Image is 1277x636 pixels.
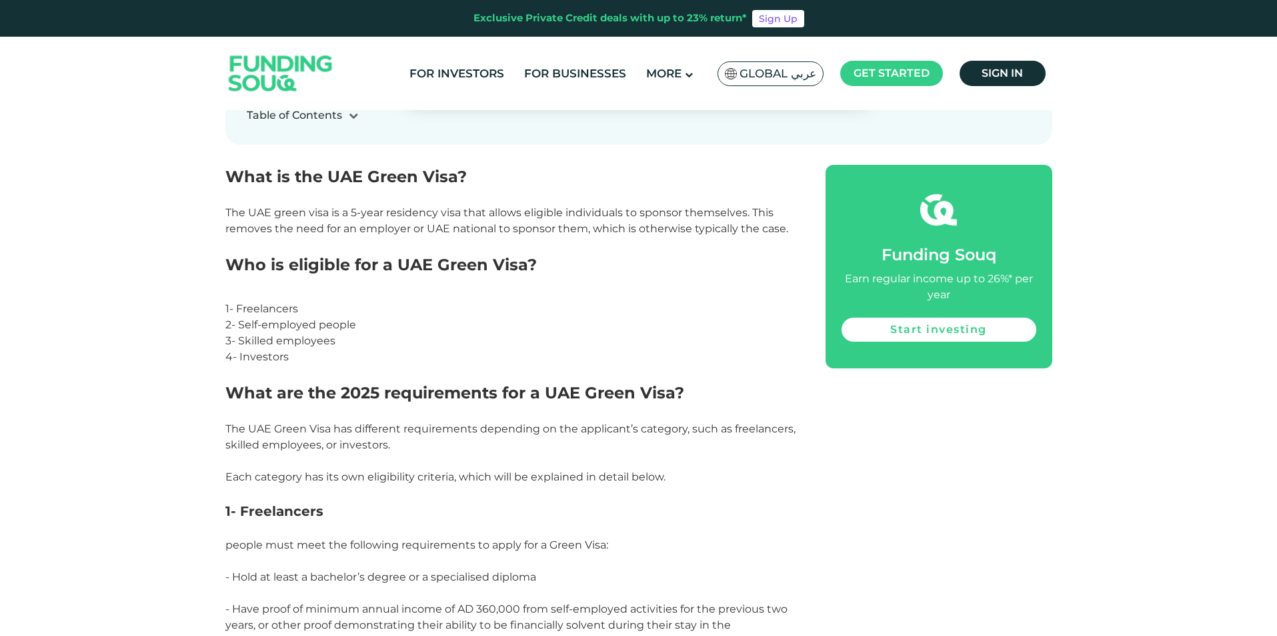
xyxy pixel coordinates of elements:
[521,63,629,85] a: For Businesses
[247,107,342,123] div: Table of Contents
[406,63,507,85] a: For Investors
[225,539,608,551] span: people must meet the following requirements to apply for a Green Visa:
[740,66,816,81] span: Global عربي
[854,67,930,79] span: Get started
[960,61,1046,86] a: Sign in
[225,503,323,519] span: 1- Freelancers
[842,271,1036,303] div: Earn regular income up to 26%* per year
[225,383,684,402] span: What are the 2025 requirements for a UAE Green Visa?
[225,302,298,315] span: 1- Freelancers
[646,67,682,80] span: More
[842,318,1036,342] a: Start investing
[225,255,537,274] span: Who is eligible for a UAE Green Visa?
[882,245,996,264] span: Funding Souq
[982,67,1023,79] span: Sign in
[225,167,467,186] span: What is the UAE Green Visa?
[920,192,957,228] img: fsicon
[225,206,788,235] span: The UAE green visa is a 5-year residency visa that allows eligible individuals to sponsor themsel...
[215,40,346,107] img: Logo
[225,422,796,483] span: The UAE Green Visa has different requirements depending on the applicant’s category, such as free...
[225,571,536,583] span: - Hold at least a bachelor’s degree or a specialised diploma
[225,318,356,331] span: 2- Self-employed people
[725,68,737,79] img: SA Flag
[225,334,335,347] span: 3- Skilled employees
[752,10,804,27] a: Sign Up
[473,11,747,26] div: Exclusive Private Credit deals with up to 23% return*
[225,350,289,363] span: 4- Investors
